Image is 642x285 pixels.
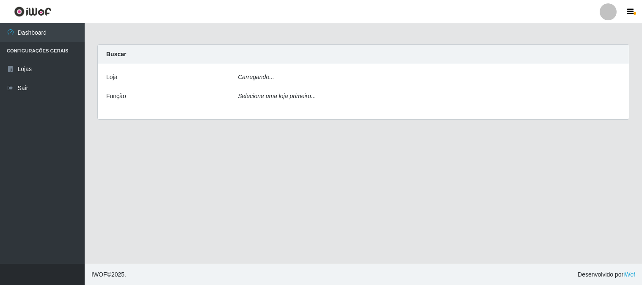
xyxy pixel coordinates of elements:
[106,92,126,101] label: Função
[106,51,126,58] strong: Buscar
[623,271,635,278] a: iWof
[106,73,117,82] label: Loja
[578,270,635,279] span: Desenvolvido por
[91,271,107,278] span: IWOF
[91,270,126,279] span: © 2025 .
[14,6,52,17] img: CoreUI Logo
[238,93,316,99] i: Selecione uma loja primeiro...
[238,74,274,80] i: Carregando...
